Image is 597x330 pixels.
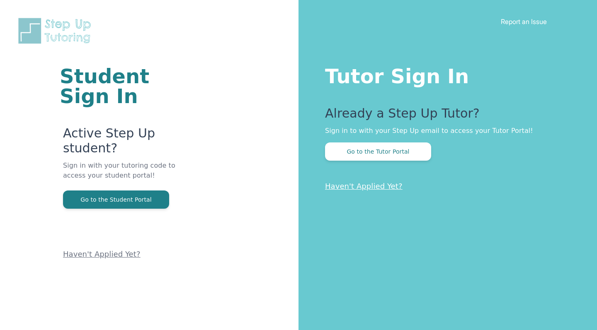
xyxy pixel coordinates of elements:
img: Step Up Tutoring horizontal logo [17,17,96,45]
p: Sign in to with your Step Up email to access your Tutor Portal! [325,126,564,136]
a: Haven't Applied Yet? [63,250,141,258]
p: Already a Step Up Tutor? [325,106,564,126]
a: Go to the Student Portal [63,195,169,203]
h1: Student Sign In [60,66,199,106]
h1: Tutor Sign In [325,63,564,86]
a: Go to the Tutor Portal [325,147,431,155]
button: Go to the Student Portal [63,190,169,209]
button: Go to the Tutor Portal [325,142,431,161]
p: Active Step Up student? [63,126,199,161]
a: Report an Issue [501,17,547,26]
p: Sign in with your tutoring code to access your student portal! [63,161,199,190]
a: Haven't Applied Yet? [325,182,403,190]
